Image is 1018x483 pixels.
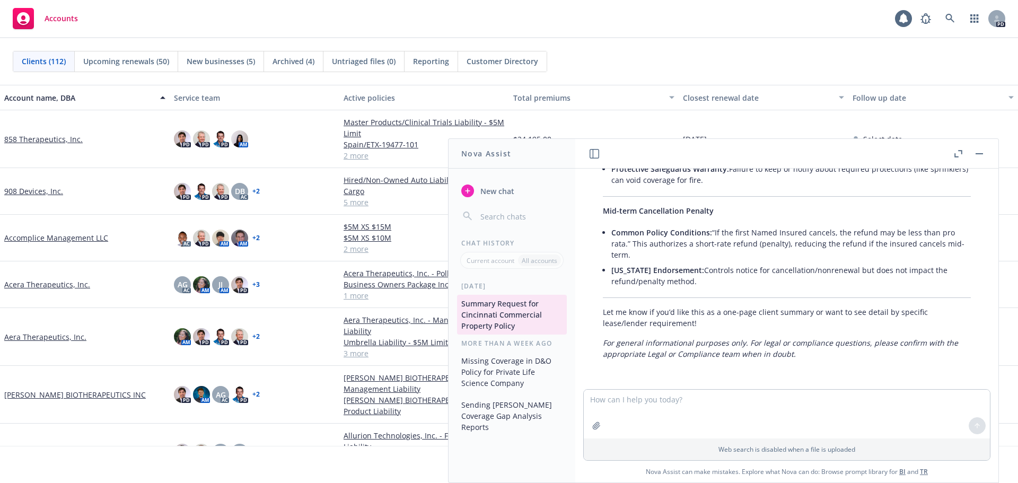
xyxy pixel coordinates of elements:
img: photo [193,386,210,403]
div: Active policies [344,92,505,103]
li: Failure to keep or notify about required protections (like sprinklers) can void coverage for fire. [611,161,971,188]
div: Follow up date [853,92,1002,103]
img: photo [231,230,248,247]
div: More than a week ago [449,339,575,348]
a: 5 more [344,197,505,208]
img: photo [174,183,191,200]
a: Report a Bug [915,8,936,29]
span: New chat [478,186,514,197]
img: photo [193,183,210,200]
span: Common Policy Conditions: [611,227,712,238]
img: photo [174,328,191,345]
a: Spain/ETX-19477-101 [344,139,505,150]
span: Customer Directory [467,56,538,67]
div: Service team [174,92,335,103]
span: Archived (4) [273,56,314,67]
p: Let me know if you’d like this as a one-page client summary or want to see detail by specific lea... [603,306,971,329]
img: photo [193,328,210,345]
button: Closest renewal date [679,85,848,110]
span: [US_STATE] Endorsement: [611,265,704,275]
a: Accomplice Management LLC [4,232,108,243]
img: photo [231,328,248,345]
img: photo [212,130,229,147]
img: photo [193,276,210,293]
a: Cargo [344,186,505,197]
a: Aera Therapeutics, Inc. [4,331,86,343]
button: Sending [PERSON_NAME] Coverage Gap Analysis Reports [457,396,567,436]
span: [DATE] [683,134,707,145]
a: BI [899,467,906,476]
button: New chat [457,181,567,200]
p: Web search is disabled when a file is uploaded [590,445,984,454]
img: photo [193,130,210,147]
a: + 2 [252,333,260,340]
h1: Nova Assist [461,148,511,159]
li: “If the first Named Insured cancels, the refund may be less than pro rata.” This authorizes a sho... [611,225,971,262]
a: + 2 [252,391,260,398]
a: + 2 [252,235,260,241]
img: photo [174,130,191,147]
button: Follow up date [848,85,1018,110]
a: 2 more [344,243,505,254]
div: Total premiums [513,92,663,103]
span: New businesses (5) [187,56,255,67]
a: Allurion Technologies, Inc. - Fiduciary Liability [344,430,505,452]
button: Active policies [339,85,509,110]
img: photo [231,276,248,293]
a: Acera Therapeutics, Inc. [4,279,90,290]
input: Search chats [478,209,563,224]
a: Master Products/Clinical Trials Liability - $5M Limit [344,117,505,139]
a: Search [940,8,961,29]
a: TR [920,467,928,476]
span: Upcoming renewals (50) [83,56,169,67]
span: Mid-term Cancellation Penalty [603,206,714,216]
div: Closest renewal date [683,92,832,103]
button: Total premiums [509,85,679,110]
a: 3 more [344,348,505,359]
a: 1 more [344,290,505,301]
a: Hired/Non-Owned Auto Liability [344,174,505,186]
a: Accounts [8,4,82,33]
span: Select date [863,134,902,145]
a: + 3 [252,282,260,288]
span: JJ [218,279,223,290]
img: photo [212,328,229,345]
li: Controls notice for cancellation/nonrenewal but does not impact the refund/penalty method. [611,262,971,289]
a: 908 Devices, Inc. [4,186,63,197]
p: All accounts [522,256,557,265]
a: 858 Therapeutics, Inc. [4,134,83,145]
span: Protective Safeguards Warranty: [611,164,729,174]
a: [PERSON_NAME] BIOTHERAPEUTICS INC - Product Liability [344,394,505,417]
p: Current account [467,256,514,265]
img: photo [193,230,210,247]
img: photo [231,386,248,403]
span: $24,195.00 [513,134,551,145]
span: Clients (112) [22,56,66,67]
div: [DATE] [449,282,575,291]
button: Summary Request for Cincinnati Commercial Property Policy [457,295,567,335]
a: $5M XS $10M [344,232,505,243]
span: DB [235,186,245,197]
button: Missing Coverage in D&O Policy for Private Life Science Company [457,352,567,392]
div: Account name, DBA [4,92,154,103]
span: Nova Assist can make mistakes. Explore what Nova can do: Browse prompt library for and [580,461,994,482]
span: AG [216,389,226,400]
span: Accounts [45,14,78,23]
img: photo [193,444,210,461]
a: Switch app [964,8,985,29]
span: AG [178,279,188,290]
span: Untriaged files (0) [332,56,396,67]
img: photo [174,444,191,461]
span: Reporting [413,56,449,67]
button: Service team [170,85,339,110]
div: Chat History [449,239,575,248]
img: photo [212,183,229,200]
a: $5M XS $15M [344,221,505,232]
img: photo [174,386,191,403]
img: photo [231,130,248,147]
em: For general informational purposes only. For legal or compliance questions, please confirm with t... [603,338,958,359]
a: Business Owners Package Incl $4M Umb [344,279,505,290]
a: Acera Therapeutics, Inc. - Pollution [344,268,505,279]
a: Umbrella Liability - $5M Limit [344,337,505,348]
